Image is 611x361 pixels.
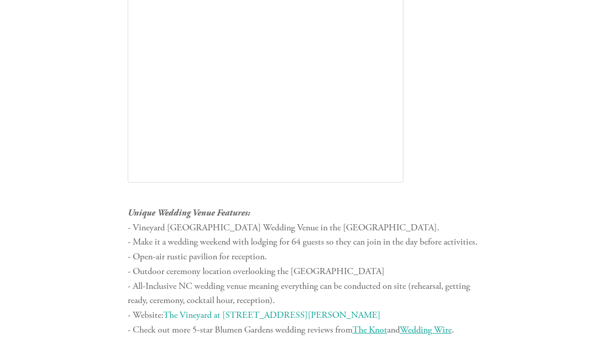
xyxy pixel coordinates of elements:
a: The Knot [353,324,387,336]
a: Wedding Wire [400,324,452,336]
a: The Vineyard at [STREET_ADDRESS][PERSON_NAME] [163,309,381,321]
p: - Vineyard [GEOGRAPHIC_DATA] Wedding Venue in the [GEOGRAPHIC_DATA]. - Make it a wedding weekend ... [128,206,484,338]
em: Unique Wedding Venue Features: [128,207,250,218]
